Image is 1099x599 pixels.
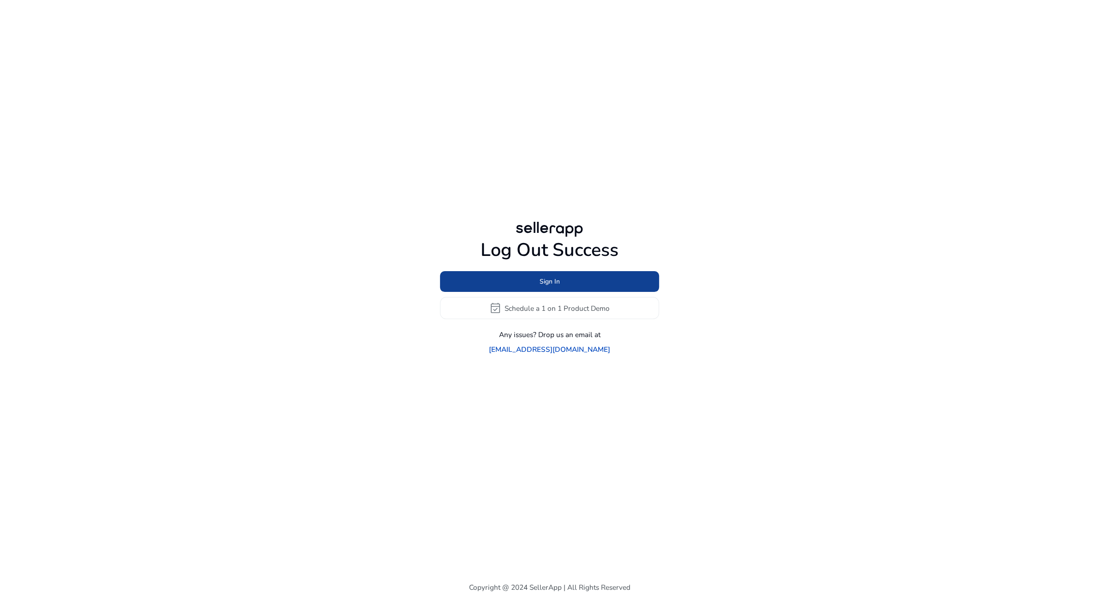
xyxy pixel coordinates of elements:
button: Sign In [440,271,659,292]
p: Any issues? Drop us an email at [499,329,600,340]
span: event_available [489,302,501,314]
a: [EMAIL_ADDRESS][DOMAIN_NAME] [489,344,610,355]
button: event_availableSchedule a 1 on 1 Product Demo [440,297,659,319]
h1: Log Out Success [440,239,659,261]
span: Sign In [540,277,560,286]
